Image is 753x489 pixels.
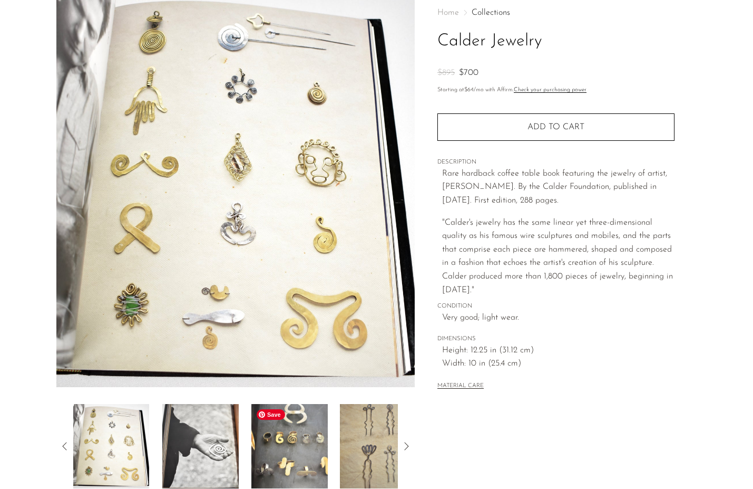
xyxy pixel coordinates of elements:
[340,404,417,488] img: Calder Jewelry
[464,87,474,93] span: $64
[514,87,586,93] a: Check your purchasing power - Learn more about Affirm Financing (opens in modal)
[527,123,584,131] span: Add to cart
[437,113,674,141] button: Add to cart
[442,344,674,358] span: Height: 12.25 in (31.12 cm)
[162,404,239,488] img: Calder Jewelry
[437,158,674,167] span: DESCRIPTION
[437,85,674,95] p: Starting at /mo with Affirm.
[437,302,674,311] span: CONDITION
[437,334,674,344] span: DIMENSIONS
[437,69,455,77] span: $895
[437,382,484,390] button: MATERIAL CARE
[437,8,459,17] span: Home
[472,8,510,17] a: Collections
[442,357,674,371] span: Width: 10 in (25.4 cm)
[459,69,478,77] span: $700
[257,409,285,420] span: Save
[73,404,149,488] img: Calder Jewelry
[437,8,674,17] nav: Breadcrumbs
[251,404,328,488] img: Calder Jewelry
[442,167,674,208] p: Rare hardback coffee table book featuring the jewelry of artist, [PERSON_NAME]. By the Calder Fou...
[442,311,674,325] span: Very good; light wear.
[442,216,674,298] p: "Calder's jewelry has the same linear yet three-dimensional quality as his famous wire sculptures...
[437,28,674,55] h1: Calder Jewelry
